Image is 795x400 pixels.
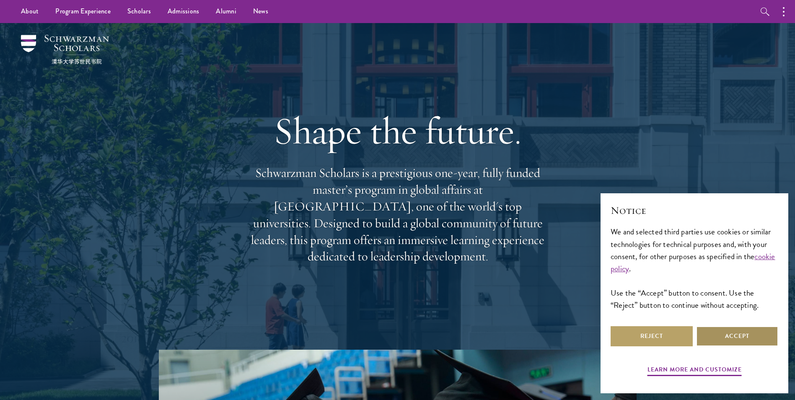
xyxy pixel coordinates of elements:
a: cookie policy [611,250,775,275]
img: Schwarzman Scholars [21,35,109,64]
button: Learn more and customize [647,364,742,377]
button: Reject [611,326,693,346]
button: Accept [696,326,778,346]
h2: Notice [611,203,778,218]
div: We and selected third parties use cookies or similar technologies for technical purposes and, wit... [611,226,778,311]
p: Schwarzman Scholars is a prestigious one-year, fully funded master’s program in global affairs at... [247,165,549,265]
h1: Shape the future. [247,107,549,154]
